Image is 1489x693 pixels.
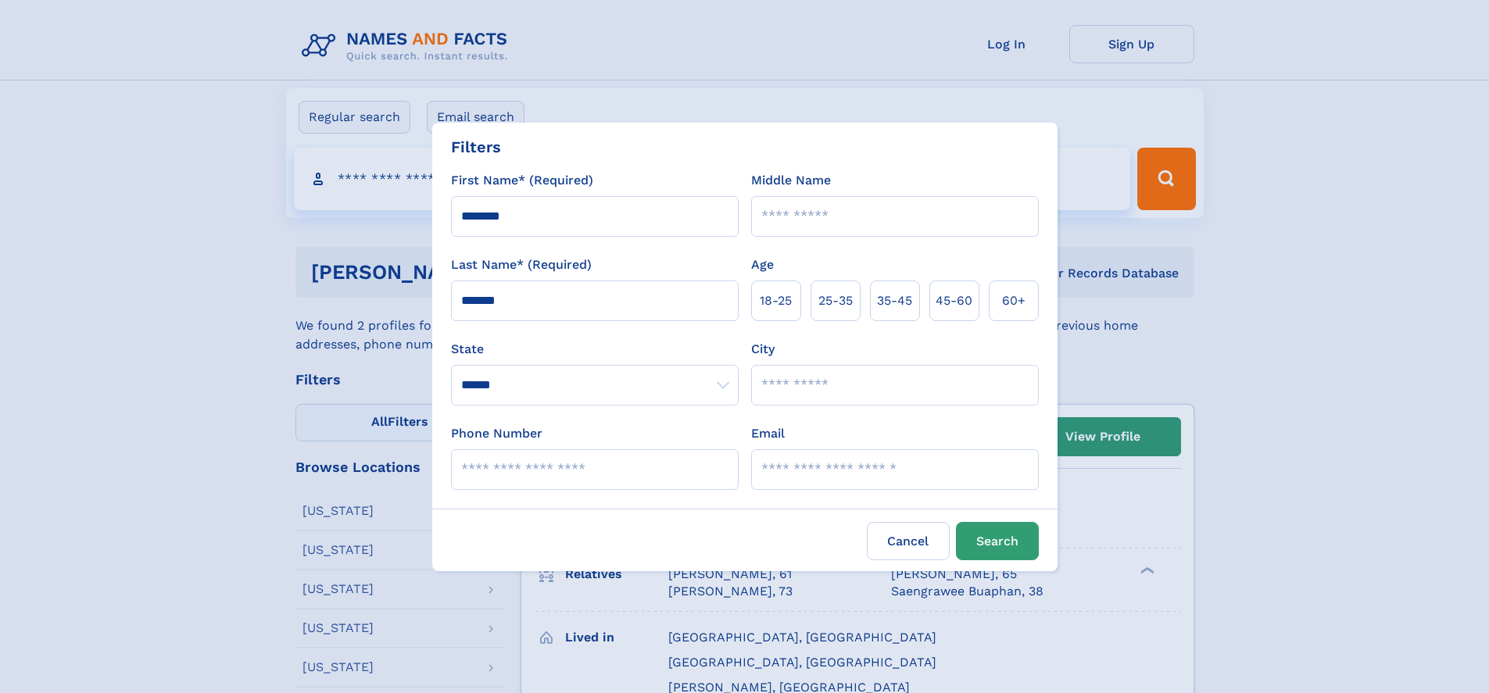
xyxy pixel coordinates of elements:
label: Phone Number [451,424,542,443]
label: Last Name* (Required) [451,255,592,274]
span: 25‑35 [818,291,853,310]
label: Email [751,424,785,443]
span: 35‑45 [877,291,912,310]
label: City [751,340,775,359]
button: Search [956,522,1039,560]
label: Cancel [867,522,950,560]
label: State [451,340,739,359]
div: Filters [451,135,501,159]
span: 45‑60 [936,291,972,310]
label: First Name* (Required) [451,171,593,190]
span: 60+ [1002,291,1025,310]
label: Age [751,255,774,274]
label: Middle Name [751,171,831,190]
span: 18‑25 [760,291,792,310]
